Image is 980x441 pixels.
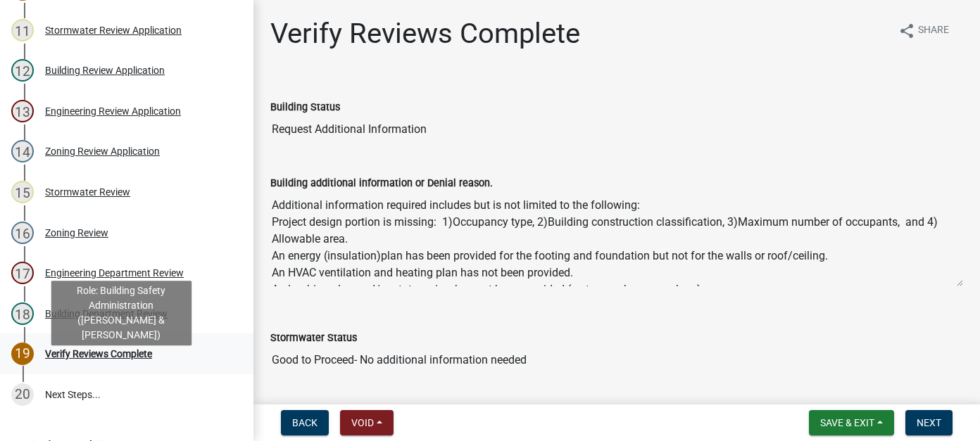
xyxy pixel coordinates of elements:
div: 16 [11,222,34,244]
button: Save & Exit [809,410,894,435]
div: 11 [11,19,34,41]
div: 17 [11,262,34,284]
textarea: Additional information required includes but is not limited to the following: Project design port... [270,191,963,287]
div: Zoning Review Application [45,146,160,156]
label: Building additional information or Denial reason. [270,179,493,188]
span: Next [917,417,941,428]
div: Stormwater Review Application [45,25,182,35]
div: 18 [11,302,34,325]
label: Building Status [270,103,340,113]
button: Next [905,410,953,435]
div: 20 [11,383,34,406]
div: Stormwater Review [45,187,130,197]
label: Stormwater Status [270,333,357,343]
div: Verify Reviews Complete [45,349,152,359]
div: Role: Building Safety Administration ([PERSON_NAME] & [PERSON_NAME]) [51,281,191,345]
div: Building Department Review [45,309,168,319]
div: Engineering Review Application [45,106,181,116]
span: Save & Exit [820,417,874,428]
div: 13 [11,100,34,122]
div: 12 [11,59,34,82]
button: Void [340,410,394,435]
span: Share [918,23,949,39]
button: shareShare [887,17,960,44]
div: Building Review Application [45,65,165,75]
div: Engineering Department Review [45,268,184,278]
div: 19 [11,343,34,365]
div: Zoning Review [45,228,108,238]
i: share [898,23,915,39]
span: Void [351,417,374,428]
div: 14 [11,140,34,162]
div: 15 [11,181,34,203]
h1: Verify Reviews Complete [270,17,580,51]
button: Back [281,410,329,435]
span: Back [292,417,318,428]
